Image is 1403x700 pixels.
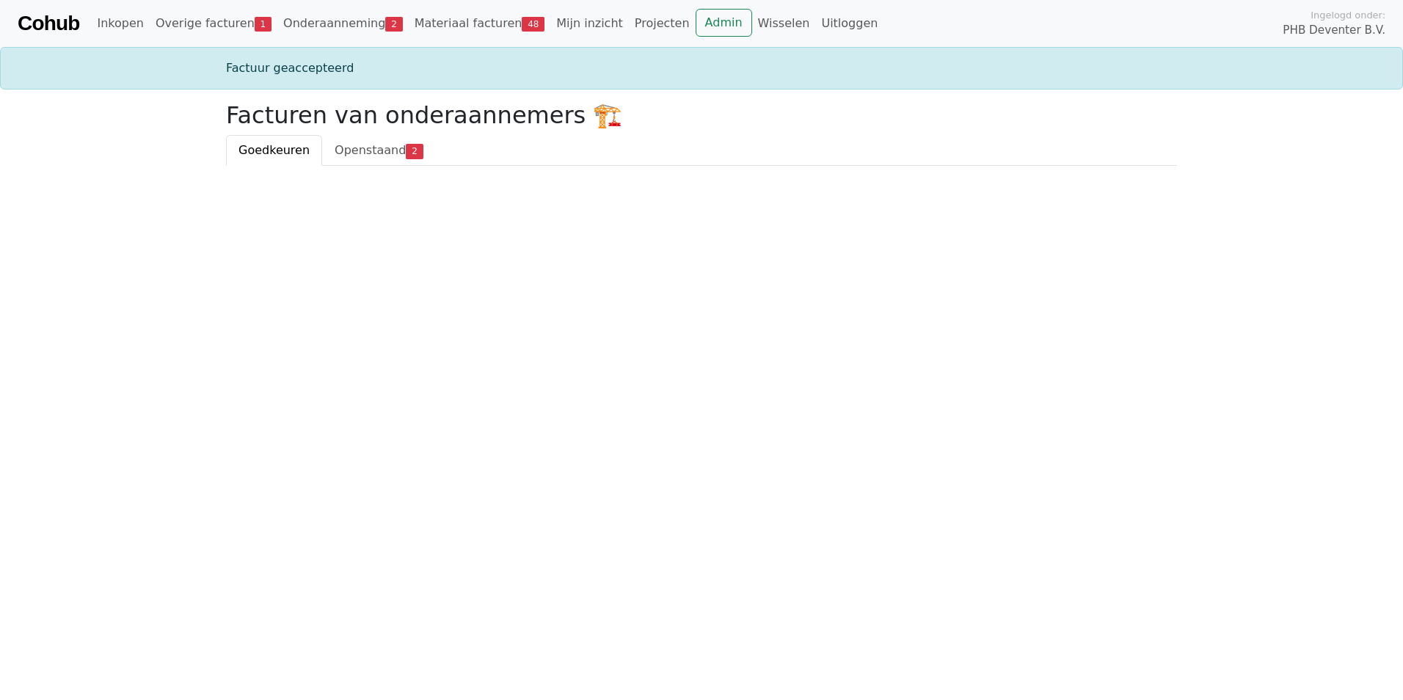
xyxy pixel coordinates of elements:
[18,6,79,41] a: Cohub
[226,101,1177,129] h2: Facturen van onderaannemers 🏗️
[385,17,402,32] span: 2
[255,17,272,32] span: 1
[522,17,544,32] span: 48
[277,9,409,38] a: Onderaanneming2
[409,9,551,38] a: Materiaal facturen48
[150,9,277,38] a: Overige facturen1
[217,59,1186,77] div: Factuur geaccepteerd
[226,135,322,166] a: Goedkeuren
[550,9,629,38] a: Mijn inzicht
[238,143,310,157] span: Goedkeuren
[406,144,423,158] span: 2
[815,9,883,38] a: Uitloggen
[91,9,149,38] a: Inkopen
[335,143,406,157] span: Openstaand
[752,9,816,38] a: Wisselen
[629,9,696,38] a: Projecten
[322,135,435,166] a: Openstaand2
[1311,8,1385,22] span: Ingelogd onder:
[1283,22,1385,39] span: PHB Deventer B.V.
[696,9,752,37] a: Admin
